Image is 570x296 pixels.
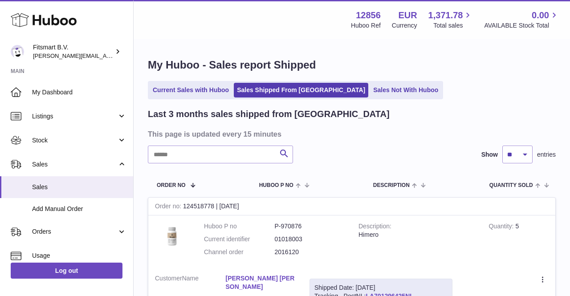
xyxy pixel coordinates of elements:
dt: Channel order [204,248,275,256]
strong: Order no [155,203,183,212]
a: Log out [11,263,122,279]
div: Shipped Date: [DATE] [314,284,448,292]
td: 5 [482,215,555,268]
a: [PERSON_NAME] [PERSON_NAME] [226,274,297,291]
div: Himero [358,231,475,239]
img: jonathan@leaderoo.com [11,45,24,58]
strong: Description [358,223,391,232]
span: Stock [32,136,117,145]
span: Listings [32,112,117,121]
h3: This page is updated every 15 minutes [148,129,554,139]
div: 124518778 | [DATE] [148,198,555,215]
span: Total sales [433,21,473,30]
span: Sales [32,183,126,191]
a: 1,371.78 Total sales [428,9,473,30]
span: Orders [32,227,117,236]
dd: 2016120 [275,248,346,256]
span: entries [537,150,556,159]
a: Current Sales with Huboo [150,83,232,97]
dd: 01018003 [275,235,346,243]
span: AVAILABLE Stock Total [484,21,559,30]
dt: Name [155,274,226,293]
span: Usage [32,251,126,260]
dt: Current identifier [204,235,275,243]
div: Huboo Ref [351,21,381,30]
span: My Dashboard [32,88,126,97]
dd: P-970876 [275,222,346,231]
span: Huboo P no [259,182,293,188]
label: Show [481,150,498,159]
img: 128561711358723.png [155,222,191,248]
div: Currency [392,21,417,30]
strong: EUR [398,9,417,21]
span: 0.00 [532,9,549,21]
span: Order No [157,182,186,188]
a: Sales Shipped From [GEOGRAPHIC_DATA] [234,83,368,97]
span: Customer [155,275,182,282]
strong: 12856 [356,9,381,21]
h2: Last 3 months sales shipped from [GEOGRAPHIC_DATA] [148,108,390,120]
a: Sales Not With Huboo [370,83,441,97]
span: Description [373,182,410,188]
dt: Huboo P no [204,222,275,231]
span: Quantity Sold [489,182,533,188]
div: Fitsmart B.V. [33,43,113,60]
h1: My Huboo - Sales report Shipped [148,58,556,72]
a: 0.00 AVAILABLE Stock Total [484,9,559,30]
span: Add Manual Order [32,205,126,213]
span: [PERSON_NAME][EMAIL_ADDRESS][DOMAIN_NAME] [33,52,179,59]
span: 1,371.78 [428,9,463,21]
strong: Quantity [489,223,515,232]
span: Sales [32,160,117,169]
